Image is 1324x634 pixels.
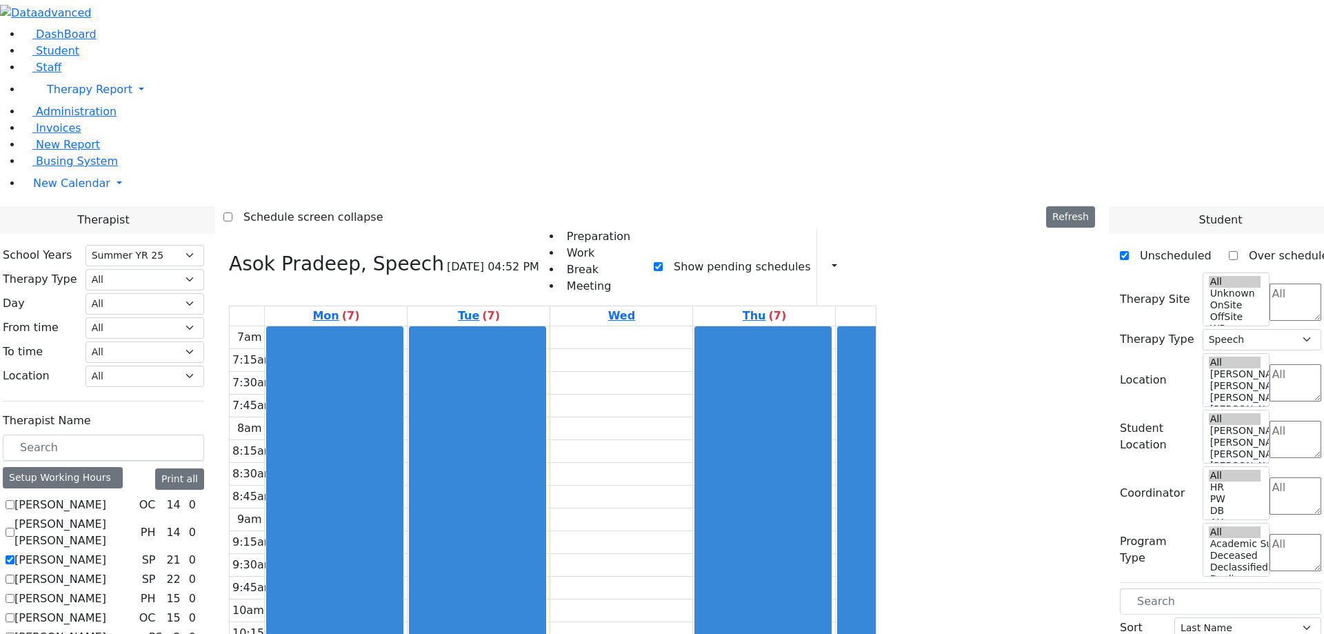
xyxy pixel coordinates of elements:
option: All [1209,276,1261,288]
div: PH [135,524,161,541]
span: Staff [36,61,61,74]
h3: Asok Pradeep, Speech [229,252,444,276]
a: Invoices [22,121,81,135]
option: [PERSON_NAME] 4 [1209,380,1261,392]
a: Therapy Report [22,76,1324,103]
label: Therapy Site [1120,291,1190,308]
div: 7am [234,329,265,346]
div: SP [137,571,161,588]
div: 10am [230,602,267,619]
span: Student [36,44,79,57]
option: [PERSON_NAME] 3 [1209,448,1261,460]
div: Setup Working Hours [3,467,123,488]
option: Declassified [1209,562,1261,573]
div: OC [134,497,161,513]
div: 0 [186,497,199,513]
label: Day [3,295,25,312]
option: [PERSON_NAME] 4 [1209,437,1261,448]
div: 14 [163,524,183,541]
option: DB [1209,505,1261,517]
div: 0 [186,524,199,541]
a: Staff [22,61,61,74]
div: 8am [234,420,265,437]
label: Therapist Name [3,413,91,429]
div: 15 [163,591,183,607]
div: 8:30am [230,466,277,482]
label: To time [3,344,43,360]
a: New Report [22,138,100,151]
option: Deceased [1209,550,1261,562]
option: Unknown [1209,288,1261,299]
textarea: Search [1270,364,1321,402]
label: Unscheduled [1129,245,1212,267]
li: Break [561,261,630,278]
div: 0 [186,591,199,607]
span: Therapist [77,212,129,228]
span: [DATE] 04:52 PM [447,259,539,275]
div: 0 [186,610,199,626]
a: Student [22,44,79,57]
div: 7:45am [230,397,277,414]
div: 15 [163,610,183,626]
label: Location [3,368,50,384]
option: AH [1209,517,1261,528]
option: [PERSON_NAME] 3 [1209,392,1261,404]
textarea: Search [1270,534,1321,571]
label: [PERSON_NAME] [14,610,106,626]
span: Invoices [36,121,81,135]
label: Program Type [1120,533,1194,566]
li: Work [561,245,630,261]
label: [PERSON_NAME] [14,497,106,513]
label: Therapy Type [1120,331,1194,348]
div: 8:15am [230,443,277,459]
label: Location [1120,372,1167,388]
span: Administration [36,105,117,118]
div: OC [134,610,161,626]
option: WP [1209,323,1261,335]
label: Schedule screen collapse [232,206,383,228]
span: New Calendar [33,177,110,190]
span: Busing System [36,155,118,168]
a: Administration [22,105,117,118]
option: HR [1209,482,1261,493]
div: 9:15am [230,534,277,551]
label: (7) [482,308,500,324]
option: All [1209,470,1261,482]
option: PW [1209,493,1261,505]
a: August 20, 2025 [605,306,638,326]
a: New Calendar [22,170,1324,197]
label: [PERSON_NAME] [14,552,106,568]
div: 0 [186,571,199,588]
label: Student Location [1120,420,1194,453]
div: 9:30am [230,557,277,573]
label: (7) [342,308,360,324]
div: 8:45am [230,488,277,505]
div: PH [135,591,161,607]
option: All [1209,413,1261,425]
label: [PERSON_NAME] [14,571,106,588]
label: Coordinator [1120,485,1185,502]
option: OnSite [1209,299,1261,311]
input: Search [3,435,204,461]
div: Report [843,255,850,279]
label: From time [3,319,59,336]
option: All [1209,526,1261,538]
option: [PERSON_NAME] 5 [1209,368,1261,380]
option: [PERSON_NAME] 2 [1209,460,1261,472]
div: 7:15am [230,352,277,368]
a: Busing System [22,155,118,168]
div: 7:30am [230,375,277,391]
button: Print all [155,468,204,490]
div: SP [137,552,161,568]
label: (7) [768,308,786,324]
option: Declines [1209,573,1261,585]
div: Setup [856,255,863,279]
button: Refresh [1046,206,1095,228]
div: 22 [163,571,183,588]
label: Show pending schedules [663,256,810,278]
a: August 21, 2025 [740,306,789,326]
option: OffSite [1209,311,1261,323]
label: [PERSON_NAME] [PERSON_NAME] [14,516,135,549]
option: Academic Support [1209,538,1261,550]
div: 21 [163,552,183,568]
